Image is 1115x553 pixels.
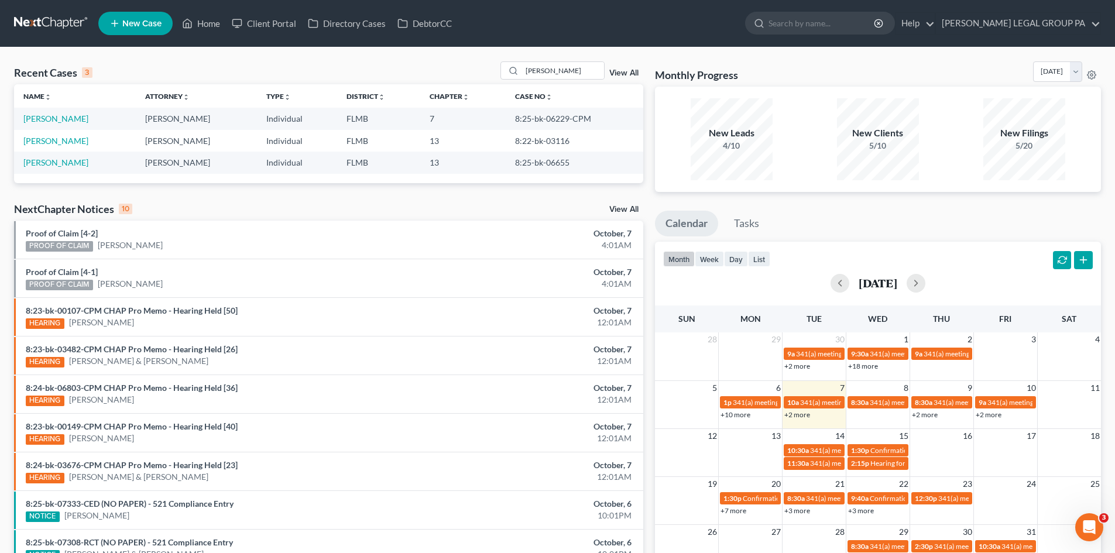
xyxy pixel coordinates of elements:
td: FLMB [337,152,420,173]
span: 9a [915,349,922,358]
span: 2 [966,332,973,346]
span: Confirmation hearing for [PERSON_NAME] [743,494,876,503]
a: Districtunfold_more [346,92,385,101]
span: 14 [834,429,846,443]
a: Directory Cases [302,13,392,34]
span: 10a [787,398,799,407]
td: FLMB [337,108,420,129]
a: View All [609,69,639,77]
a: Nameunfold_more [23,92,52,101]
span: 30 [962,525,973,539]
a: +3 more [848,506,874,515]
td: Individual [257,152,337,173]
span: 15 [898,429,910,443]
span: New Case [122,19,162,28]
td: 7 [420,108,505,129]
span: 24 [1025,477,1037,491]
a: +10 more [721,410,750,419]
span: 341(a) meeting for [PERSON_NAME] [796,349,909,358]
span: 5 [711,381,718,395]
div: 12:01AM [437,394,632,406]
span: 28 [706,332,718,346]
div: 4:01AM [437,239,632,251]
i: unfold_more [284,94,291,101]
a: [PERSON_NAME] [23,136,88,146]
a: 8:24-bk-06803-CPM CHAP Pro Memo - Hearing Held [36] [26,383,238,393]
a: +2 more [912,410,938,419]
a: [PERSON_NAME] & [PERSON_NAME] [69,355,208,367]
span: 29 [770,332,782,346]
span: 1 [903,332,910,346]
span: Sun [678,314,695,324]
span: 9:30a [851,349,869,358]
input: Search by name... [769,12,876,34]
span: Confirmation Hearing for [PERSON_NAME] & [PERSON_NAME] [870,494,1066,503]
a: [PERSON_NAME] [98,278,163,290]
span: Sat [1062,314,1076,324]
span: 341(a) meeting for [PERSON_NAME] [733,398,846,407]
span: 11 [1089,381,1101,395]
span: 29 [898,525,910,539]
div: October, 6 [437,498,632,510]
span: 20 [770,477,782,491]
span: Confirmation hearing for [PERSON_NAME] & [PERSON_NAME] [870,446,1065,455]
button: list [748,251,770,267]
td: Individual [257,130,337,152]
span: 4 [1094,332,1101,346]
a: [PERSON_NAME] [69,317,134,328]
a: [PERSON_NAME] [98,239,163,251]
a: +7 more [721,506,746,515]
a: [PERSON_NAME] [69,432,134,444]
div: 12:01AM [437,355,632,367]
a: +18 more [848,362,878,370]
span: 10:30a [787,446,809,455]
button: week [695,251,724,267]
span: 2:15p [851,459,869,468]
div: HEARING [26,318,64,329]
span: 2:30p [915,542,933,551]
span: 341(a) meeting for [PERSON_NAME] & [PERSON_NAME] [810,459,985,468]
span: 19 [706,477,718,491]
a: Chapterunfold_more [430,92,469,101]
a: 8:24-bk-03676-CPM CHAP Pro Memo - Hearing Held [23] [26,460,238,470]
div: 5/10 [837,140,919,152]
div: HEARING [26,473,64,483]
i: unfold_more [44,94,52,101]
span: 1:30p [851,446,869,455]
span: 22 [898,477,910,491]
a: [PERSON_NAME] [64,510,129,521]
span: 341(a) meeting for [PERSON_NAME] [800,398,913,407]
a: Case Nounfold_more [515,92,553,101]
h3: Monthly Progress [655,68,738,82]
a: [PERSON_NAME] [23,157,88,167]
span: 3 [1030,332,1037,346]
a: Attorneyunfold_more [145,92,190,101]
span: Thu [933,314,950,324]
div: 4:01AM [437,278,632,290]
div: PROOF OF CLAIM [26,280,93,290]
a: 8:23-bk-00107-CPM CHAP Pro Memo - Hearing Held [50] [26,305,238,315]
td: 13 [420,152,505,173]
span: 341(a) meeting for [PERSON_NAME] [870,398,983,407]
button: day [724,251,748,267]
td: 8:22-bk-03116 [506,130,643,152]
span: 6 [775,381,782,395]
span: 21 [834,477,846,491]
span: 341(a) meeting for [PERSON_NAME] [987,398,1100,407]
span: 16 [962,429,973,443]
span: Hearing for [PERSON_NAME] [870,459,962,468]
div: HEARING [26,396,64,406]
button: month [663,251,695,267]
a: 8:25-bk-07333-CED (NO PAPER) - 521 Compliance Entry [26,499,234,509]
span: 341(a) meeting for [PERSON_NAME] [810,446,923,455]
a: Proof of Claim [4-2] [26,228,98,238]
td: FLMB [337,130,420,152]
div: NextChapter Notices [14,202,132,216]
div: October, 7 [437,344,632,355]
a: +3 more [784,506,810,515]
a: +2 more [784,410,810,419]
i: unfold_more [378,94,385,101]
span: 341(a) meeting for [PERSON_NAME] [924,349,1037,358]
span: 9 [966,381,973,395]
a: +2 more [784,362,810,370]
